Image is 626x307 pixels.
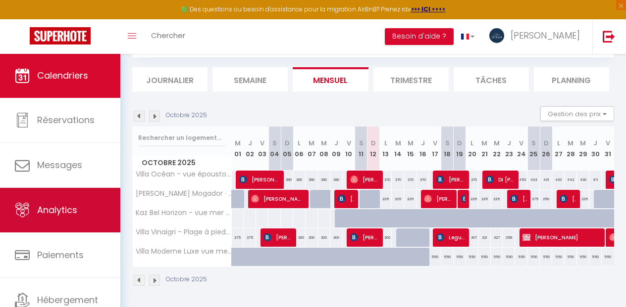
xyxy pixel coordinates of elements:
abbr: M [568,138,574,148]
span: Paiements [37,249,84,261]
div: 550 [503,248,515,266]
li: Journalier [132,67,208,91]
span: [PERSON_NAME] [461,189,465,208]
span: Messages [37,159,82,171]
span: Chercher [151,30,185,41]
div: 300 [306,228,318,247]
img: logout [603,30,615,43]
abbr: M [481,138,487,148]
div: 453 [515,171,527,189]
div: 300 [379,228,392,247]
th: 08 [318,127,330,171]
th: 22 [491,127,503,171]
div: 390 [330,171,343,189]
span: [PERSON_NAME] [436,170,465,189]
div: 275 [527,190,540,208]
th: 15 [404,127,417,171]
abbr: V [433,138,437,148]
div: 225 [577,190,589,208]
abbr: D [285,138,290,148]
th: 30 [589,127,602,171]
th: 12 [367,127,379,171]
span: [PERSON_NAME] [338,189,354,208]
th: 17 [429,127,441,171]
div: 275 [244,228,256,247]
div: 390 [293,171,306,189]
th: 20 [466,127,478,171]
span: Villa Océan - vue époustouflante ! [134,171,233,178]
div: 390 [281,171,293,189]
div: 550 [478,248,491,266]
div: 550 [565,248,577,266]
abbr: J [334,138,338,148]
div: 390 [306,171,318,189]
div: 300 [318,228,330,247]
div: 550 [454,248,466,266]
abbr: S [272,138,277,148]
li: Planning [534,67,609,91]
span: Réservations [37,114,95,126]
abbr: M [494,138,500,148]
th: 04 [268,127,281,171]
th: 14 [392,127,404,171]
li: Semaine [212,67,288,91]
div: 390 [318,171,330,189]
div: 550 [602,248,614,266]
div: 424 [527,171,540,189]
th: 07 [306,127,318,171]
th: 21 [478,127,491,171]
abbr: S [531,138,536,148]
abbr: J [507,138,511,148]
div: 550 [552,248,565,266]
abbr: M [321,138,327,148]
abbr: S [445,138,450,148]
div: 550 [589,248,602,266]
abbr: L [298,138,301,148]
abbr: M [580,138,586,148]
div: 225 [404,190,417,208]
div: 550 [577,248,589,266]
th: 06 [293,127,306,171]
a: >>> ICI <<<< [411,5,446,13]
div: 300 [330,228,343,247]
th: 11 [355,127,367,171]
th: 19 [454,127,466,171]
th: 10 [343,127,355,171]
div: 550 [540,248,552,266]
abbr: J [593,138,597,148]
div: 225 [491,190,503,208]
input: Rechercher un logement... [138,129,226,147]
span: Octobre 2025 [133,156,231,170]
div: 300 [293,228,306,247]
div: 550 [441,248,454,266]
button: Besoin d'aide ? [385,28,454,45]
span: Leguier Laetitia [436,228,465,247]
th: 24 [515,127,527,171]
a: ... [PERSON_NAME] [482,19,592,54]
p: Octobre 2025 [166,275,207,284]
th: 09 [330,127,343,171]
span: [PERSON_NAME] [239,170,280,189]
span: Kaz Bel Horizon - vue mer panoramique et piscine ! [134,209,233,217]
span: [PERSON_NAME] [251,189,305,208]
abbr: V [347,138,351,148]
div: 433 [552,171,565,189]
span: [PERSON_NAME] [424,189,453,208]
div: 327 [491,228,503,247]
span: Villa Moderne Luxe vue mer à 180 degrés!! [134,248,233,255]
div: 411 [589,171,602,189]
div: 321 [478,228,491,247]
span: [PERSON_NAME] [263,228,292,247]
th: 31 [602,127,614,171]
span: Analytics [37,204,77,216]
li: Mensuel [293,67,368,91]
span: [PERSON_NAME] [350,170,379,189]
abbr: V [260,138,264,148]
div: 431 [540,171,552,189]
span: [PERSON_NAME] Mogador · [PERSON_NAME] Mogador 5 Suites spacieuses - petit déj [134,190,233,197]
abbr: S [359,138,364,148]
li: Trimestre [373,67,449,91]
span: DI [PERSON_NAME] [486,170,515,189]
th: 05 [281,127,293,171]
th: 13 [379,127,392,171]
